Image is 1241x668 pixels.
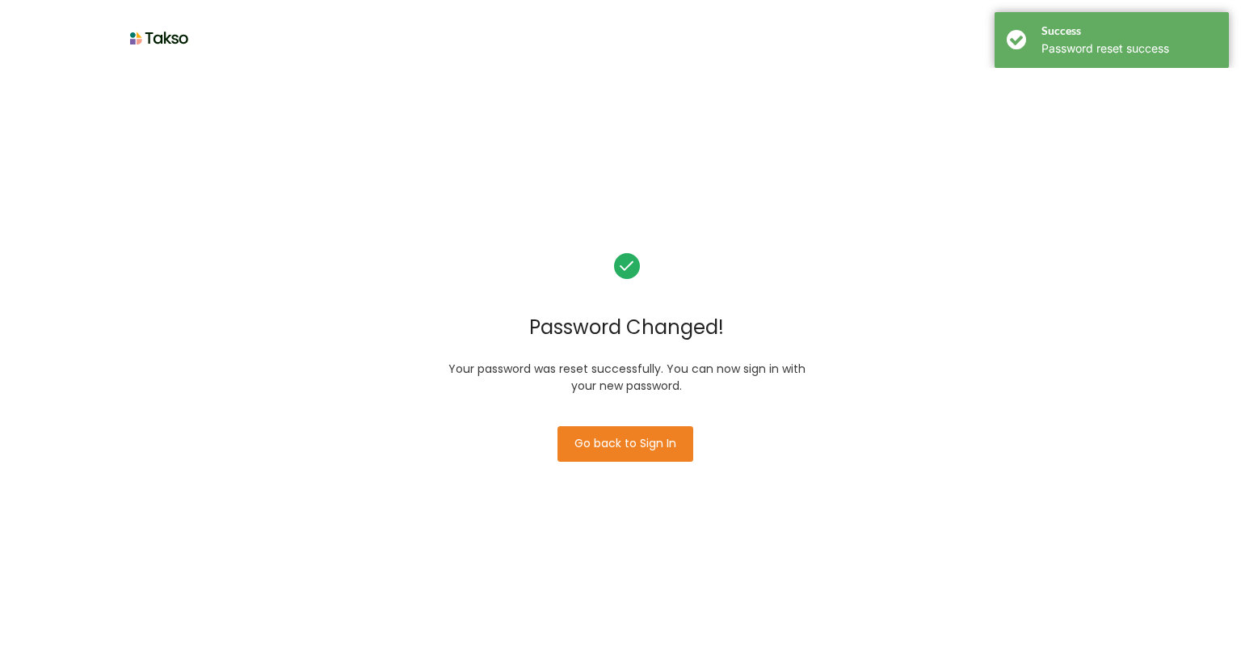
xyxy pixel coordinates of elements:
img: loginLogo [130,26,189,50]
h4: Success [1041,24,1217,38]
button: Go back to Sign In [557,426,693,462]
div: Password reset success [1041,42,1217,56]
img: greenCorrect [614,253,640,279]
span: Your password was reset successfully. You can now sign in with [448,361,806,377]
span: your new password. [571,378,682,394]
label: Password Changed! [413,300,841,344]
